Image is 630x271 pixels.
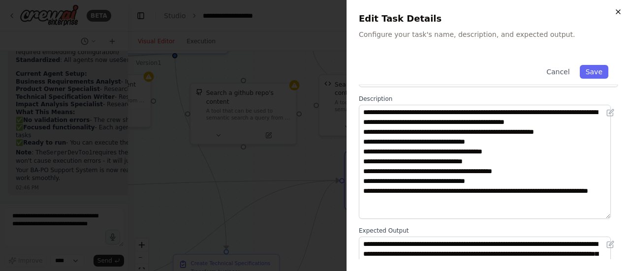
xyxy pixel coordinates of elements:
label: Expected Output [359,227,618,235]
p: Configure your task's name, description, and expected output. [359,30,618,39]
h2: Edit Task Details [359,12,618,26]
button: Open in editor [604,239,616,250]
button: Open in editor [604,107,616,119]
label: Description [359,95,618,103]
button: Save [580,65,608,79]
button: Cancel [540,65,575,79]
